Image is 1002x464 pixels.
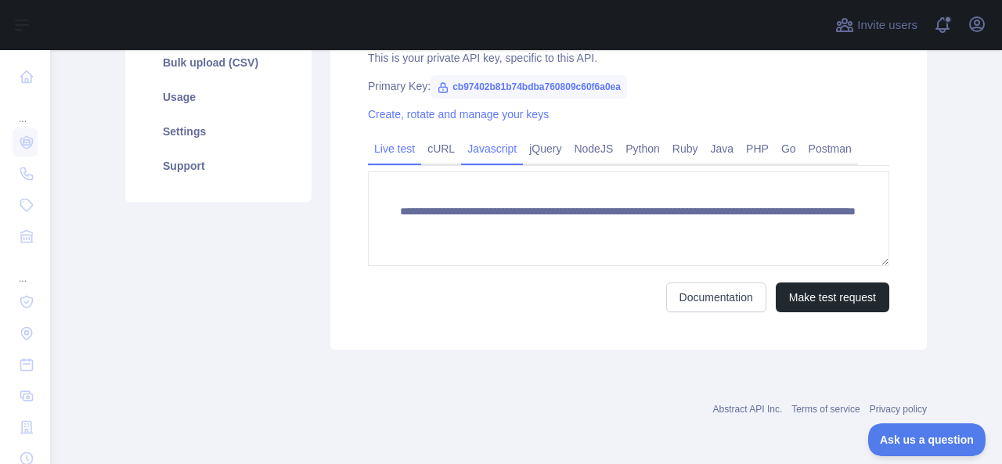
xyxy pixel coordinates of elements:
[775,136,802,161] a: Go
[568,136,619,161] a: NodeJS
[619,136,666,161] a: Python
[666,282,766,312] a: Documentation
[13,254,38,285] div: ...
[523,136,568,161] a: jQuery
[368,136,421,161] a: Live test
[776,282,889,312] button: Make test request
[431,75,627,99] span: cb97402b81b74bdba760809c60f6a0ea
[870,404,927,415] a: Privacy policy
[832,13,921,38] button: Invite users
[368,50,889,66] div: This is your private API key, specific to this API.
[666,136,705,161] a: Ruby
[421,136,461,161] a: cURL
[368,78,889,94] div: Primary Key:
[857,16,917,34] span: Invite users
[802,136,858,161] a: Postman
[713,404,783,415] a: Abstract API Inc.
[13,94,38,125] div: ...
[144,80,293,114] a: Usage
[868,423,986,456] iframe: Toggle Customer Support
[144,114,293,149] a: Settings
[368,108,549,120] a: Create, rotate and manage your keys
[144,45,293,80] a: Bulk upload (CSV)
[705,136,741,161] a: Java
[740,136,775,161] a: PHP
[144,149,293,183] a: Support
[461,136,523,161] a: Javascript
[791,404,860,415] a: Terms of service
